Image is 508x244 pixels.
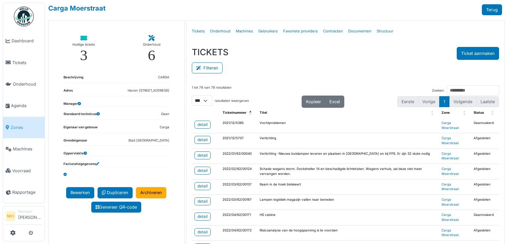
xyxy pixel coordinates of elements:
a: detail [194,167,211,175]
td: Afgesloten [471,164,499,179]
label: Zoeken: [432,88,444,93]
a: Carga Moerstraat [442,198,459,206]
dd: CARGA [158,75,169,80]
td: Afgesloten [471,148,499,164]
a: Onderhoud [3,73,45,95]
td: 2022/04/62/00171 [220,210,257,225]
label: resultaten weergeven [215,99,249,103]
dt: Adres [63,88,73,96]
td: HS cabine [257,210,439,225]
span: Zone [442,111,450,114]
dt: Grondeigenaar [63,138,87,146]
div: detail [197,152,208,158]
td: Schade wegens storm. Dockshelter 14 en beschadigde lichtstraten. Wegens verhuis, zal deze niet me... [257,164,439,179]
div: detail [197,168,208,174]
td: 2022/02/62/00124 [220,164,257,179]
span: Machines [13,146,42,152]
span: Tickets [12,60,42,66]
div: detail [197,229,208,235]
div: 1 tot 78 van 78 resultaten [192,85,232,96]
button: Excel [325,96,344,108]
button: Kopieer [302,96,325,108]
td: 2022/03/62/00137 [220,179,257,194]
td: Verlichting -Nieuwe buislampen leveren en plaatsen in [GEOGRAPHIC_DATA] en bij FPS. Er zijn 32 st... [257,148,439,164]
a: Agenda [3,95,45,116]
td: Geannuleerd [471,118,499,133]
a: Machines [233,23,256,39]
a: Archiveren [136,187,166,198]
nav: pagination [397,96,499,107]
dd: Stad [GEOGRAPHIC_DATA] [128,138,169,143]
a: Genereer QR-code [91,202,141,213]
dt: Oppervlakte [63,151,87,156]
div: detail [197,183,208,189]
div: detail [197,198,208,204]
span: Status: Activate to sort [491,108,495,118]
span: Ticketnummer: Activate to invert sorting [249,108,253,118]
img: Badge_color-CXgf-gQk.svg [14,7,34,26]
h3: TICKETS [192,47,229,57]
a: Structuur [374,23,396,39]
div: 3 [80,48,88,63]
td: 2022/01/62/00040 [220,148,257,164]
a: detail [194,197,211,205]
a: Contracten [320,23,346,39]
a: Terug [482,4,502,15]
td: Geannuleerd [471,210,499,225]
a: Bewerken [66,187,94,198]
a: Huidige tickets 3 [67,30,100,68]
div: detail [197,214,208,220]
span: Dashboard [12,38,42,44]
div: Huidige tickets [72,41,95,48]
a: Voorraad [3,160,45,181]
a: Carga Moerstraat [442,228,459,237]
a: Favoriete providers [280,23,320,39]
td: Afgesloten [471,225,499,240]
dt: Standaard technicus [63,112,100,119]
dt: Facturatiegegevens [63,162,99,167]
button: Ticket aanmaken [457,47,499,60]
a: detail [194,151,211,159]
a: Carga Moerstraat [48,4,106,12]
span: Voorraad [12,168,42,174]
dt: Beschrijving [63,75,83,83]
a: Machines [3,138,45,160]
a: Tickets [3,52,45,73]
div: detail [197,122,208,128]
td: Risicoanalyse van de hoogspanning is te voorzien [257,225,439,240]
td: Verlichting [257,133,439,148]
td: 2022/03/62/00167 [220,194,257,210]
td: Vochtproblemen [257,118,439,133]
a: Onderhoud 6 [138,30,166,68]
span: Titel [260,111,267,114]
a: MH Manager[PERSON_NAME] [6,209,42,225]
dt: Eigenaar van gebouw [63,125,98,133]
a: Gebruikers [256,23,280,39]
td: 2021/12/5707 [220,133,257,148]
span: Ticketnummer [223,111,246,114]
span: Kopieer [306,99,321,104]
li: MH [6,211,16,221]
div: Manager [18,209,42,214]
a: Carga Moerstraat [442,121,459,130]
a: detail [194,182,211,190]
span: Zones [11,124,42,131]
td: Afgesloten [471,133,499,148]
a: Carga Moerstraat [442,167,459,176]
dd: Carga [160,125,169,130]
td: 2022/04/62/00172 [220,225,257,240]
span: Onderhoud [13,81,42,87]
dd: Geen [161,112,169,117]
a: Carga Moerstraat [442,152,459,160]
div: Onderhoud [143,41,160,48]
dt: Manager [63,102,81,106]
td: Lampen logistiek magazijn vallen naar beneden [257,194,439,210]
a: Carga Moerstraat [442,136,459,145]
td: Afgesloten [471,179,499,194]
div: 6 [148,48,155,63]
td: 2021/12/5385 [220,118,257,133]
a: Onderhoud [207,23,233,39]
dd: Haven [STREET_ADDRESS] [128,88,169,93]
a: Carga Moerstraat [442,213,459,222]
span: Excel [329,99,340,104]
